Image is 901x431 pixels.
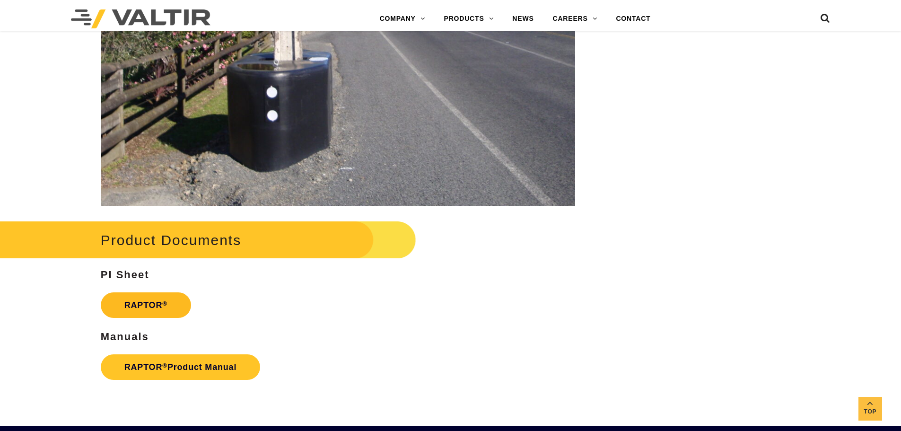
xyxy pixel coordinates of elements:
a: NEWS [503,9,543,28]
strong: RAPTOR [124,300,167,310]
a: PRODUCTS [435,9,503,28]
sup: ® [162,300,167,307]
sup: ® [162,362,167,369]
a: RAPTOR® [101,292,191,318]
span: Top [858,406,882,417]
a: CAREERS [543,9,607,28]
strong: Manuals [101,331,149,343]
a: CONTACT [606,9,660,28]
a: Top [858,397,882,421]
a: COMPANY [370,9,435,28]
a: RAPTOR®Product Manual [101,354,260,380]
img: Valtir [71,9,210,28]
strong: PI Sheet [101,269,149,281]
